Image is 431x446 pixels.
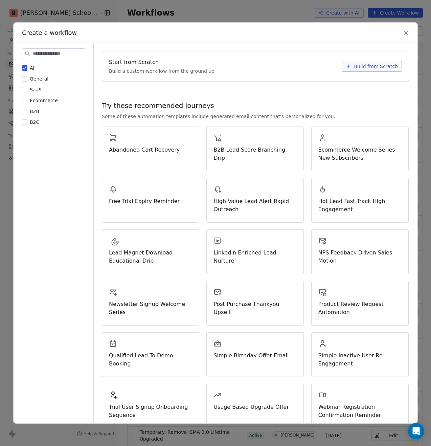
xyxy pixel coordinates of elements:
span: Simple Birthday Offer Email [213,352,297,360]
span: B2C [30,119,39,125]
button: Build from Scratch [342,61,402,72]
span: Ecommerce Welcome Series New Subscribers [318,146,402,162]
button: SaaS [22,86,27,93]
span: Create a workflow [22,28,77,37]
div: Open Intercom Messenger [408,423,424,439]
span: All [30,65,36,71]
span: Start from Scratch [109,58,159,66]
button: B2C [22,119,27,126]
span: High Value Lead Alert Rapid Outreach [213,197,297,214]
span: Lead Magnet Download Educational Drip [109,249,192,265]
span: Build from Scratch [354,63,398,70]
span: Build a custom workflow from the ground up [109,68,214,74]
span: Simple Inactive User Re-Engagement [318,352,402,368]
span: Qualified Lead To Demo Booking [109,352,192,368]
span: Abandoned Cart Recovery [109,146,192,154]
span: Free Trial Expiry Reminder [109,197,192,205]
button: All [22,65,27,71]
span: Hot Lead Fast Track High Engagement [318,197,402,214]
span: Ecommerce [30,98,58,103]
span: SaaS [30,87,42,92]
span: Post Purchase Thankyou Upsell [213,300,297,316]
span: Newsletter Signup Welcome Series [109,300,192,316]
span: Try these recommended journeys [102,101,214,110]
span: Some of these automation templates include generated email content that's personalized for you. [102,113,335,120]
span: Product Review Request Automation [318,300,402,316]
span: Trial User Signup Onboarding Sequence [109,403,192,419]
button: B2B [22,108,27,115]
span: NPS Feedback Driven Sales Motion [318,249,402,265]
span: Usage Based Upgrade Offer [213,403,297,411]
span: Linkedin Enriched Lead Nurture [213,249,297,265]
button: Ecommerce [22,97,27,104]
span: B2B Lead Score Branching Drip [213,146,297,162]
span: Webinar Registration Confirmation Reminder [318,403,402,419]
span: B2B [30,109,39,114]
button: General [22,75,27,82]
span: General [30,76,48,82]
